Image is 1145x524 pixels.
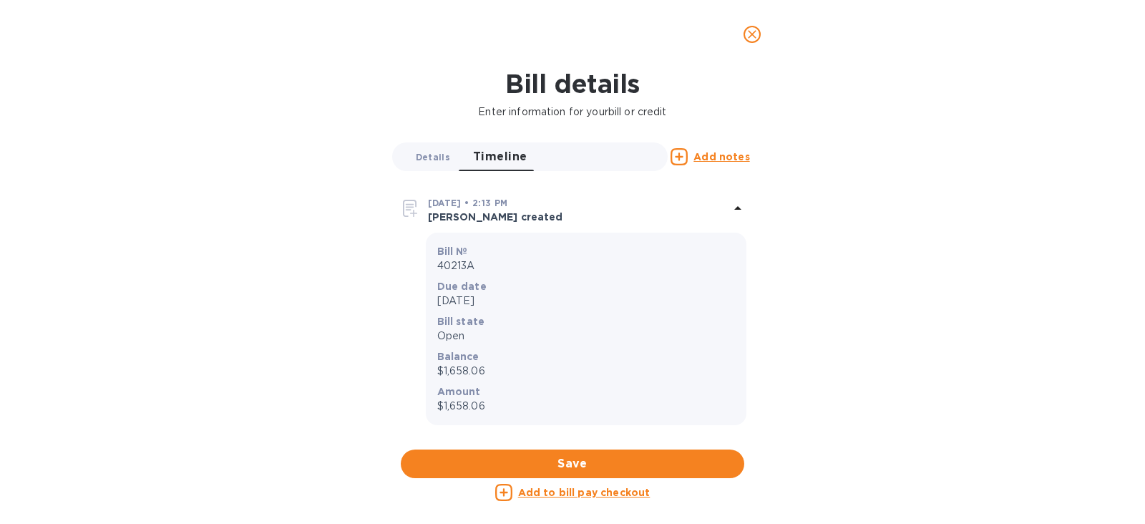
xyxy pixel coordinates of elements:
[437,316,485,327] b: Bill state
[735,17,769,52] button: close
[428,210,729,224] p: [PERSON_NAME] created
[693,151,749,162] u: Add notes
[518,487,651,498] u: Add to bill pay checkout
[401,450,744,478] button: Save
[437,399,735,414] p: $1,658.06
[437,258,735,273] p: 40213A
[11,105,1134,120] p: Enter information for your bill or credit
[437,246,468,257] b: Bill №
[399,187,746,233] div: [DATE] • 2:13 PM[PERSON_NAME] created
[437,364,735,379] p: $1,658.06
[437,293,735,309] p: [DATE]
[437,386,481,397] b: Amount
[473,147,527,167] span: Timeline
[412,455,733,472] span: Save
[437,281,487,292] b: Due date
[437,351,479,362] b: Balance
[11,69,1134,99] h1: Bill details
[428,198,508,208] b: [DATE] • 2:13 PM
[416,150,450,165] span: Details
[437,329,735,344] p: Open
